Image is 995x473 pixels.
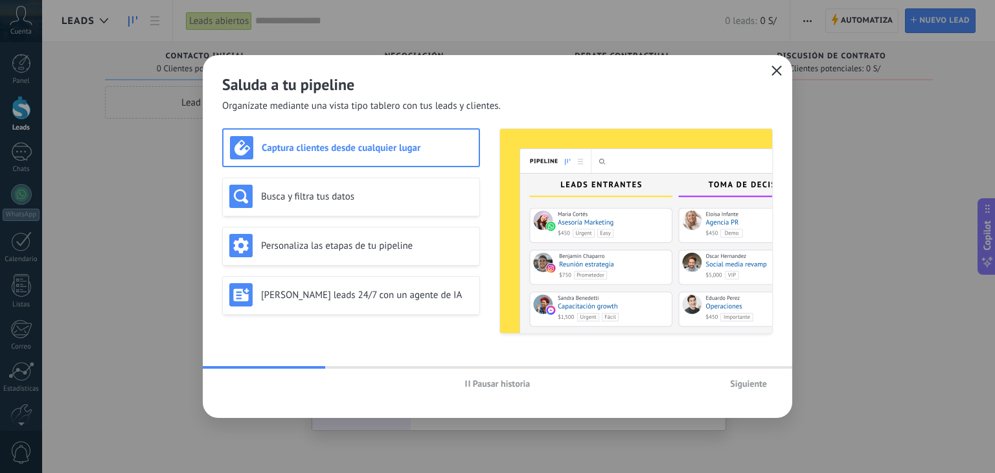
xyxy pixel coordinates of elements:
[262,142,472,154] h3: Captura clientes desde cualquier lugar
[261,240,473,252] h3: Personaliza las etapas de tu pipeline
[222,100,501,113] span: Organízate mediante una vista tipo tablero con tus leads y clientes.
[222,75,773,95] h2: Saluda a tu pipeline
[473,379,531,388] span: Pausar historia
[261,190,473,203] h3: Busca y filtra tus datos
[724,374,773,393] button: Siguiente
[730,379,767,388] span: Siguiente
[261,289,473,301] h3: [PERSON_NAME] leads 24/7 con un agente de IA
[459,374,536,393] button: Pausar historia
